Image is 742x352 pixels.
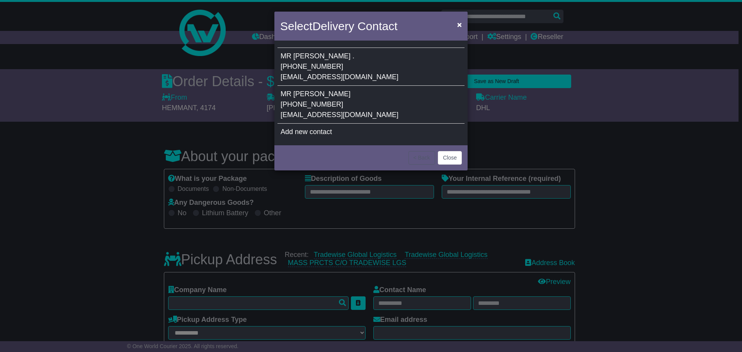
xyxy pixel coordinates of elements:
[438,151,462,165] button: Close
[357,20,397,32] span: Contact
[281,52,351,60] span: MR [PERSON_NAME]
[281,128,332,136] span: Add new contact
[457,20,462,29] span: ×
[352,52,354,60] span: .
[281,111,398,119] span: [EMAIL_ADDRESS][DOMAIN_NAME]
[281,73,398,81] span: [EMAIL_ADDRESS][DOMAIN_NAME]
[312,20,354,32] span: Delivery
[408,151,435,165] button: < Back
[281,63,343,70] span: [PHONE_NUMBER]
[453,17,466,32] button: Close
[281,90,351,98] span: MR [PERSON_NAME]
[281,100,343,108] span: [PHONE_NUMBER]
[280,17,397,35] h4: Select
